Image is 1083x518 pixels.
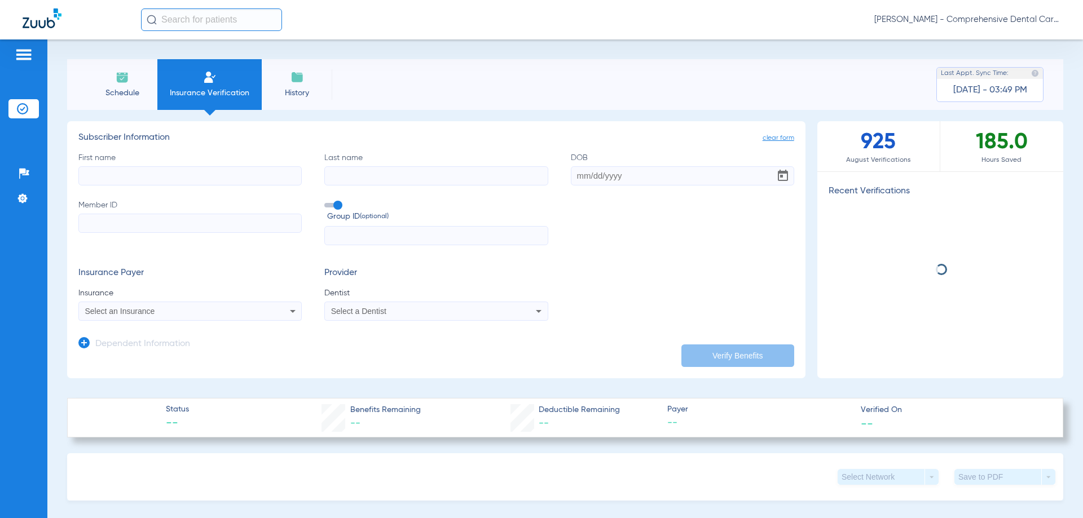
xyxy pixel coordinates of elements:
[940,121,1063,171] div: 185.0
[940,154,1063,166] span: Hours Saved
[141,8,282,31] input: Search for patients
[571,166,794,185] input: DOBOpen calendar
[78,166,302,185] input: First name
[15,48,33,61] img: hamburger-icon
[324,268,548,279] h3: Provider
[350,404,421,416] span: Benefits Remaining
[324,287,548,299] span: Dentist
[78,287,302,299] span: Insurance
[166,87,253,99] span: Insurance Verification
[78,268,302,279] h3: Insurance Payer
[953,85,1027,96] span: [DATE] - 03:49 PM
[116,70,129,84] img: Schedule
[667,404,851,415] span: Payer
[85,307,155,316] span: Select an Insurance
[772,165,794,187] button: Open calendar
[166,404,189,415] span: Status
[861,404,1045,416] span: Verified On
[817,186,1063,197] h3: Recent Verifications
[571,152,794,185] label: DOB
[78,152,302,185] label: First name
[78,200,302,246] label: Member ID
[147,15,157,25] img: Search Icon
[23,8,61,28] img: Zuub Logo
[763,132,794,144] span: clear form
[95,87,149,99] span: Schedule
[203,70,217,84] img: Manual Insurance Verification
[78,132,794,144] h3: Subscriber Information
[539,418,549,428] span: --
[861,417,873,429] span: --
[667,416,851,430] span: --
[817,121,940,171] div: 925
[360,211,389,223] small: (optional)
[324,166,548,185] input: Last name
[539,404,620,416] span: Deductible Remaining
[817,154,940,166] span: August Verifications
[874,14,1060,25] span: [PERSON_NAME] - Comprehensive Dental Care
[78,214,302,233] input: Member ID
[324,152,548,185] label: Last name
[941,68,1009,79] span: Last Appt. Sync Time:
[1031,69,1039,77] img: last sync help info
[290,70,304,84] img: History
[331,307,386,316] span: Select a Dentist
[350,418,360,428] span: --
[681,344,794,367] button: Verify Benefits
[95,339,190,350] h3: Dependent Information
[270,87,324,99] span: History
[166,416,189,432] span: --
[327,211,548,223] span: Group ID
